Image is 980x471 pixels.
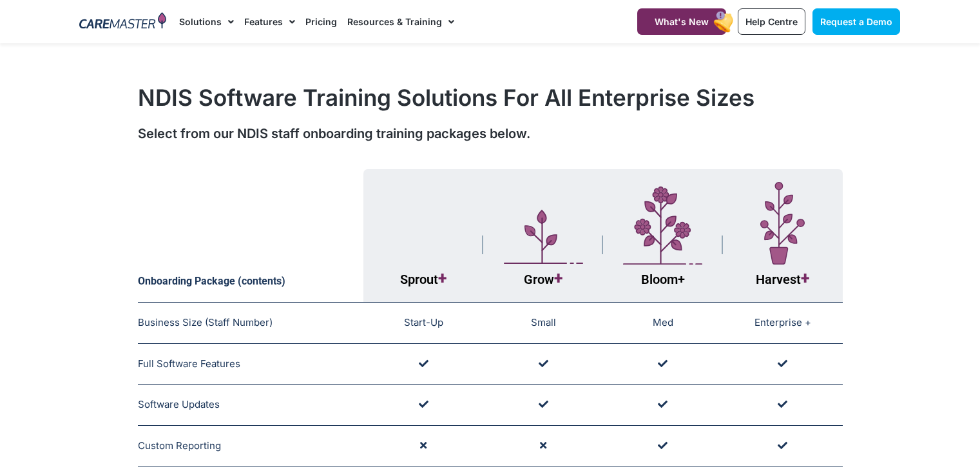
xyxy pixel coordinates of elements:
[138,124,843,143] div: Select from our NDIS staff onboarding training packages below.
[623,186,702,265] img: Layer_1-4-1.svg
[400,272,447,287] span: Sprout
[637,8,726,35] a: What's New
[138,169,364,303] th: Onboarding Package (contents)
[483,303,603,344] td: Small
[79,12,166,32] img: CareMaster Logo
[738,8,805,35] a: Help Centre
[820,16,892,27] span: Request a Demo
[138,385,364,426] td: Software Updates
[723,303,843,344] td: Enterprise +
[801,269,809,288] span: +
[745,16,798,27] span: Help Centre
[603,303,723,344] td: Med
[641,272,685,287] span: Bloom
[760,182,805,265] img: Layer_1-7-1.svg
[138,357,240,370] span: Full Software Features
[438,269,447,288] span: +
[756,272,809,287] span: Harvest
[812,8,900,35] a: Request a Demo
[554,269,562,288] span: +
[138,84,843,111] h1: NDIS Software Training Solutions For All Enterprise Sizes
[524,272,562,287] span: Grow
[138,425,364,466] td: Custom Reporting
[678,272,685,287] span: +
[655,16,709,27] span: What's New
[363,303,483,344] td: Start-Up
[138,316,273,328] span: Business Size (Staff Number)
[504,210,583,265] img: Layer_1-5.svg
